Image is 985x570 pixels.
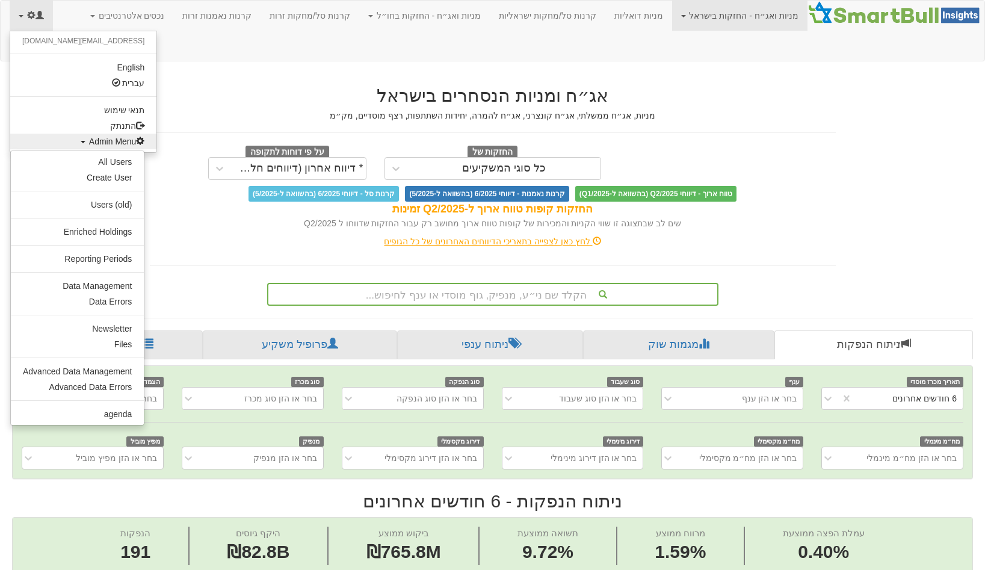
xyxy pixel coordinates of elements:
[359,1,490,31] a: מניות ואג״ח - החזקות בחו״ל
[10,60,156,75] a: English
[245,146,329,159] span: על פי דוחות לתקופה
[774,330,973,359] a: ניתוח הנפקות
[742,392,797,404] div: בחר או הזן ענף
[10,34,156,48] li: [EMAIL_ADDRESS][DOMAIN_NAME]
[384,452,477,464] div: בחר או הזן דירוג מקסימלי
[253,452,317,464] div: בחר או הזן מנפיק
[141,235,845,247] div: לחץ כאן לצפייה בתאריכי הדיווחים האחרונים של כל הגופים
[559,392,637,404] div: בחר או הזן סוג שעבוד
[783,539,865,565] span: 0.40%
[12,491,973,511] h2: ניתוח הנפקות - 6 חודשים אחרונים
[261,1,359,31] a: קרנות סל/מחקות זרות
[907,377,963,387] span: תאריך מכרז מוסדי
[244,392,317,404] div: בחר או הזן סוג מכרז
[866,452,957,464] div: בחר או הזן מח״מ מינמלי
[173,1,261,31] a: קרנות נאמנות זרות
[517,528,578,538] span: תשואה ממוצעת
[397,330,584,359] a: ניתוח ענפי
[203,330,397,359] a: פרופיל משקיע
[551,452,637,464] div: בחר או הזן דירוג מינימלי
[366,542,441,562] span: ₪765.8M
[150,202,836,217] div: החזקות קופות טווח ארוך ל-Q2/2025 זמינות
[11,406,144,422] a: agenda
[583,330,774,359] a: מגמות שוק
[227,542,289,562] span: ₪82.8B
[11,321,144,336] a: Newsletter
[445,377,484,387] span: סוג הנפקה
[607,377,644,387] span: סוג שעבוד
[462,163,546,175] div: כל סוגי המשקיעים
[405,186,569,202] span: קרנות נאמנות - דיווחי 6/2025 (בהשוואה ל-5/2025)
[11,154,144,170] a: All Users
[11,364,144,379] a: Advanced Data Management
[807,1,984,25] img: Smartbull
[233,163,363,175] div: * דיווח אחרון (דיווחים חלקיים)
[150,217,836,229] div: שים לב שבתצוגה זו שווי הקניות והמכירות של קופות טווח ארוך מחושב רק עבור החזקות שדווחו ל Q2/2025
[468,146,518,159] span: החזקות של
[81,1,174,31] a: נכסים אלטרנטיבים
[268,284,717,305] div: הקלד שם ני״ע, מנפיק, גוף מוסדי או ענף לחיפוש...
[605,1,672,31] a: מניות דואליות
[490,1,605,31] a: קרנות סל/מחקות ישראליות
[11,294,144,309] a: Data Errors
[126,436,164,447] span: מפיץ מוביל
[150,85,836,105] h2: אג״ח ומניות הנסחרים בישראל
[397,392,477,404] div: בחר או הזן סוג הנפקה
[11,336,144,352] a: Files
[517,539,578,565] span: 9.72%
[11,197,144,212] a: Users (old)
[783,528,865,538] span: עמלת הפצה ממוצעת
[656,528,705,538] span: מרווח ממוצע
[249,186,399,202] span: קרנות סל - דיווחי 6/2025 (בהשוואה ל-5/2025)
[437,436,484,447] span: דירוג מקסימלי
[11,278,144,294] a: Data Management
[920,436,963,447] span: מח״מ מינמלי
[10,118,156,134] a: התנתק
[150,111,836,120] h5: מניות, אג״ח ממשלתי, אג״ח קונצרני, אג״ח להמרה, יחידות השתתפות, רצף מוסדיים, מק״מ
[575,186,736,202] span: טווח ארוך - דיווחי Q2/2025 (בהשוואה ל-Q1/2025)
[603,436,644,447] span: דירוג מינימלי
[120,539,150,565] span: 191
[89,137,145,146] span: Admin Menu
[10,102,156,118] a: תנאי שימוש
[11,251,144,267] a: Reporting Periods
[378,528,429,538] span: ביקוש ממוצע
[291,377,324,387] span: סוג מכרז
[892,392,957,404] div: 6 חודשים אחרונים
[135,377,164,387] span: הצמדה
[11,224,144,240] a: Enriched Holdings
[10,75,156,91] a: עברית
[299,436,324,447] span: מנפיק
[672,1,807,31] a: מניות ואג״ח - החזקות בישראל
[76,452,157,464] div: בחר או הזן מפיץ מוביל
[120,528,150,538] span: הנפקות
[10,134,156,149] a: Admin Menu
[10,150,144,426] ul: Admin Menu
[785,377,804,387] span: ענף
[11,170,144,185] a: Create User
[236,528,280,538] span: היקף גיוסים
[699,452,797,464] div: בחר או הזן מח״מ מקסימלי
[754,436,804,447] span: מח״מ מקסימלי
[655,539,706,565] span: 1.59%
[11,379,144,395] a: Advanced Data Errors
